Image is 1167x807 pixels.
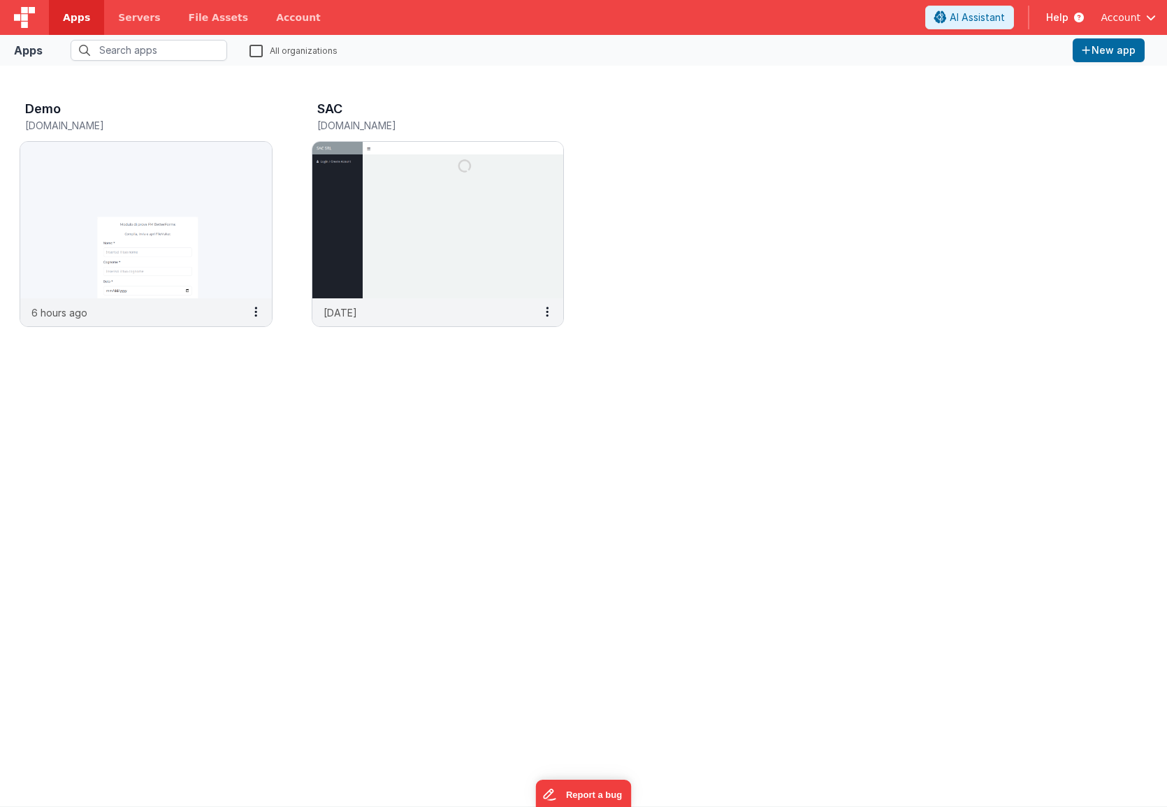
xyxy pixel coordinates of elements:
button: New app [1073,38,1145,62]
p: 6 hours ago [31,305,87,320]
span: File Assets [189,10,249,24]
span: Apps [63,10,90,24]
p: [DATE] [324,305,357,320]
span: Account [1101,10,1140,24]
span: Help [1046,10,1068,24]
h5: [DOMAIN_NAME] [25,120,238,131]
button: AI Assistant [925,6,1014,29]
div: Apps [14,42,43,59]
span: AI Assistant [950,10,1005,24]
h5: [DOMAIN_NAME] [317,120,530,131]
span: Servers [118,10,160,24]
button: Account [1101,10,1156,24]
h3: SAC [317,102,342,116]
input: Search apps [71,40,227,61]
label: All organizations [249,43,338,57]
h3: Demo [25,102,61,116]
